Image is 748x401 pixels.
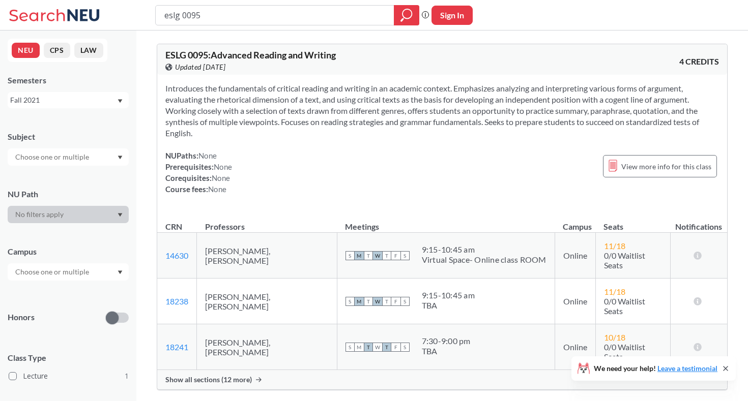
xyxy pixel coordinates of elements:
td: Online [555,279,595,324]
th: Professors [197,211,337,233]
th: Meetings [337,211,555,233]
span: ESLG 0095 : Advanced Reading and Writing [165,49,336,60]
span: S [346,343,355,352]
button: CPS [44,43,70,58]
a: 18241 [165,342,188,352]
div: 7:30 - 9:00 pm [422,336,471,346]
span: 1 [125,371,129,382]
div: NUPaths: Prerequisites: Corequisites: Course fees: [165,150,232,195]
div: Campus [8,246,129,257]
div: Fall 2021Dropdown arrow [8,92,129,108]
span: 11 / 18 [604,241,625,251]
div: Dropdown arrow [8,148,129,166]
span: M [355,343,364,352]
span: T [364,251,373,260]
span: T [364,343,373,352]
div: Show all sections (12 more) [157,370,727,389]
svg: Dropdown arrow [118,99,123,103]
a: 18238 [165,296,188,306]
th: Campus [555,211,595,233]
span: We need your help! [594,365,717,372]
td: [PERSON_NAME], [PERSON_NAME] [197,279,337,324]
svg: Dropdown arrow [118,156,123,160]
th: Notifications [670,211,727,233]
span: 11 / 18 [604,287,625,296]
span: S [400,343,410,352]
span: None [208,184,226,194]
div: CRN [165,221,182,232]
span: W [373,297,382,306]
span: T [382,343,391,352]
div: TBA [422,300,475,311]
div: Subject [8,131,129,142]
button: LAW [74,43,103,58]
span: View more info for this class [621,160,711,173]
div: Virtual Space- Online class ROOM [422,255,546,265]
span: M [355,297,364,306]
label: Lecture [9,369,129,383]
div: Dropdown arrow [8,206,129,223]
span: F [391,251,400,260]
span: S [400,297,410,306]
span: S [400,251,410,260]
span: 0/0 Waitlist Seats [604,251,645,270]
span: 4 CREDITS [679,56,719,67]
svg: magnifying glass [400,8,413,22]
span: W [373,251,382,260]
span: T [382,251,391,260]
button: NEU [12,43,40,58]
div: Fall 2021 [10,95,117,106]
span: Introduces the fundamentals of critical reading and writing in an academic context. Emphasizes an... [165,83,699,138]
span: Updated [DATE] [175,61,225,73]
svg: Dropdown arrow [118,270,123,274]
div: NU Path [8,189,129,200]
span: F [391,343,400,352]
td: Online [555,233,595,279]
td: Online [555,324,595,370]
span: F [391,297,400,306]
a: Leave a testimonial [657,364,717,373]
span: Show all sections (12 more) [165,375,252,384]
span: None [198,151,217,160]
div: 9:15 - 10:45 am [422,244,546,255]
span: S [346,297,355,306]
span: T [364,297,373,306]
td: [PERSON_NAME], [PERSON_NAME] [197,324,337,370]
span: W [373,343,382,352]
span: S [346,251,355,260]
a: 14630 [165,251,188,260]
button: Sign In [431,6,473,25]
span: None [212,173,230,182]
p: Honors [8,312,35,323]
svg: Dropdown arrow [118,213,123,217]
th: Seats [595,211,670,233]
span: 10 / 18 [604,332,625,342]
span: Class Type [8,352,129,363]
input: Class, professor, course number, "phrase" [163,7,387,24]
div: TBA [422,346,471,356]
div: magnifying glass [394,5,419,25]
div: 9:15 - 10:45 am [422,290,475,300]
input: Choose one or multiple [10,266,96,278]
td: [PERSON_NAME], [PERSON_NAME] [197,233,337,279]
input: Choose one or multiple [10,151,96,163]
span: M [355,251,364,260]
span: 0/0 Waitlist Seats [604,342,645,361]
span: 0/0 Waitlist Seats [604,296,645,316]
span: T [382,297,391,306]
span: None [214,162,232,171]
div: Semesters [8,75,129,86]
div: Dropdown arrow [8,263,129,281]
